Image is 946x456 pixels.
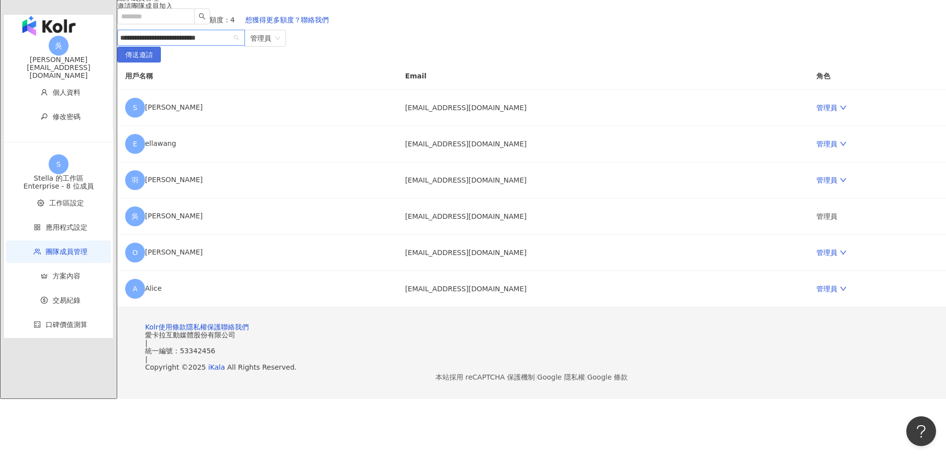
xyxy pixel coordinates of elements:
div: 愛卡拉互動媒體股份有限公司 [145,331,918,339]
div: [PERSON_NAME] [125,206,389,226]
span: 想獲得更多額度？聯絡我們 [245,16,329,24]
span: key [41,113,48,120]
a: 管理員 [816,104,846,112]
iframe: Help Scout Beacon - Open [906,416,936,446]
td: [EMAIL_ADDRESS][DOMAIN_NAME] [397,90,809,126]
span: 團隊成員管理 [46,248,87,256]
span: | [145,355,147,363]
th: Email [397,63,809,90]
th: 角色 [808,63,946,90]
div: [PERSON_NAME] [125,170,389,190]
td: [EMAIL_ADDRESS][DOMAIN_NAME] [397,271,809,307]
button: 想獲得更多額度？聯絡我們 [235,10,339,30]
span: S [133,102,138,113]
a: 管理員 [816,249,846,257]
span: S [57,159,61,170]
span: | [585,373,587,381]
span: search [199,13,206,20]
div: ellawang [125,134,389,154]
span: down [840,249,847,256]
span: 交易紀錄 [53,296,80,304]
span: 方案內容 [53,272,80,280]
span: user [41,89,48,96]
span: calculator [34,321,41,328]
span: 羽 [132,175,139,186]
a: 隱私權保護 [186,323,221,331]
span: 應用程式設定 [46,223,87,231]
a: 管理員 [816,176,846,184]
td: [EMAIL_ADDRESS][DOMAIN_NAME] [397,235,809,271]
a: Google 條款 [587,373,628,381]
span: | [535,373,537,381]
span: A [133,283,138,294]
div: [PERSON_NAME] [125,243,389,262]
span: O [132,247,138,258]
span: E [133,138,138,149]
a: Kolr [145,323,158,331]
div: [EMAIL_ADDRESS][DOMAIN_NAME] [4,64,113,79]
span: down [840,285,847,292]
a: iKala [208,363,225,371]
div: Alice [125,279,389,299]
span: down [840,177,847,184]
img: logo [22,16,75,36]
span: 修改密碼 [53,113,80,121]
a: 管理員 [816,140,846,148]
span: down [840,140,847,147]
td: [EMAIL_ADDRESS][DOMAIN_NAME] [397,198,809,235]
div: [PERSON_NAME] [125,98,389,118]
div: Stella 的工作區 [4,174,113,182]
a: 管理員 [816,285,846,293]
div: [PERSON_NAME] [4,56,113,64]
span: appstore [34,224,41,231]
div: Enterprise - 8 位成員 [4,182,113,190]
td: [EMAIL_ADDRESS][DOMAIN_NAME] [397,126,809,162]
a: 聯絡我們 [221,323,249,331]
a: 使用條款 [158,323,186,331]
span: 工作區設定 [49,199,84,207]
span: 吳 [132,211,139,222]
a: Google 隱私權 [537,373,585,381]
span: dollar [41,297,48,304]
td: 管理員 [808,198,946,235]
button: 傳送邀請 [117,47,161,63]
span: down [840,104,847,111]
span: 個人資料 [53,88,80,96]
span: 傳送邀請 [125,47,153,63]
span: 吳 [55,40,62,51]
div: Copyright © 2025 All Rights Reserved. [145,363,918,371]
span: 口碑價值測算 [46,321,87,328]
span: 本站採用 reCAPTCHA 保護機制 [436,371,628,383]
span: 管理員 [250,30,280,46]
td: [EMAIL_ADDRESS][DOMAIN_NAME] [397,162,809,198]
span: | [145,339,147,347]
div: 邀請團隊成員加入 [117,2,946,10]
th: 用戶名稱 [117,63,397,90]
div: 統一編號：53342456 [145,347,918,355]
